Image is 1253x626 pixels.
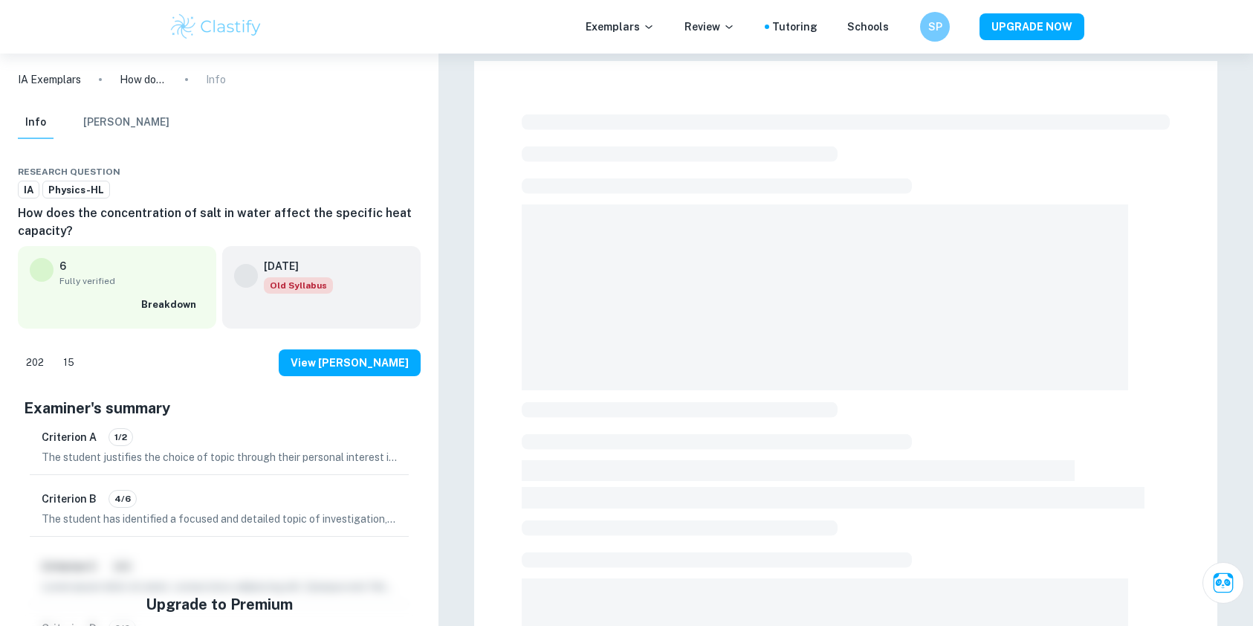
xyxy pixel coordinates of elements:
button: Breakdown [137,294,204,316]
p: How does the concentration of salt in water affect the specific heat capacity? [120,71,167,88]
h6: Criterion A [42,429,97,445]
span: Old Syllabus [264,277,333,294]
span: 202 [18,355,52,370]
h6: How does the concentration of salt in water affect the specific heat capacity? [18,204,421,240]
p: Review [684,19,735,35]
span: Research question [18,165,120,178]
button: Info [18,106,54,139]
div: Download [379,163,391,181]
span: Fully verified [59,274,204,288]
img: Clastify logo [169,12,263,42]
button: UPGRADE NOW [980,13,1084,40]
button: SP [920,12,950,42]
p: The student justifies the choice of topic through their personal interest in thermal physics. How... [42,449,397,465]
a: IA Exemplars [18,71,81,88]
p: Info [206,71,226,88]
a: Tutoring [772,19,817,35]
a: Physics-HL [42,181,110,199]
div: Like [18,351,52,375]
a: Schools [847,19,889,35]
h6: Criterion B [42,491,97,507]
h6: [DATE] [264,258,321,274]
span: 4/6 [109,492,136,506]
span: 15 [55,355,82,370]
div: Dislike [55,351,82,375]
span: IA [19,183,39,198]
h5: Examiner's summary [24,397,415,419]
span: 1/2 [109,430,132,444]
p: 6 [59,258,66,274]
div: Starting from the May 2025 session, the Physics IA requirements have changed. It's OK to refer to... [264,277,333,294]
p: The student has identified a focused and detailed topic of investigation, clearly stating the eff... [42,511,397,527]
p: Exemplars [586,19,655,35]
h5: Upgrade to Premium [146,593,293,616]
button: View [PERSON_NAME] [279,349,421,376]
div: Report issue [409,163,421,181]
button: Help and Feedback [901,23,908,30]
div: Bookmark [394,163,406,181]
a: IA [18,181,39,199]
button: [PERSON_NAME] [83,106,169,139]
div: Share [364,163,376,181]
span: Physics-HL [43,183,109,198]
h6: SP [927,19,944,35]
button: Ask Clai [1202,562,1244,604]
